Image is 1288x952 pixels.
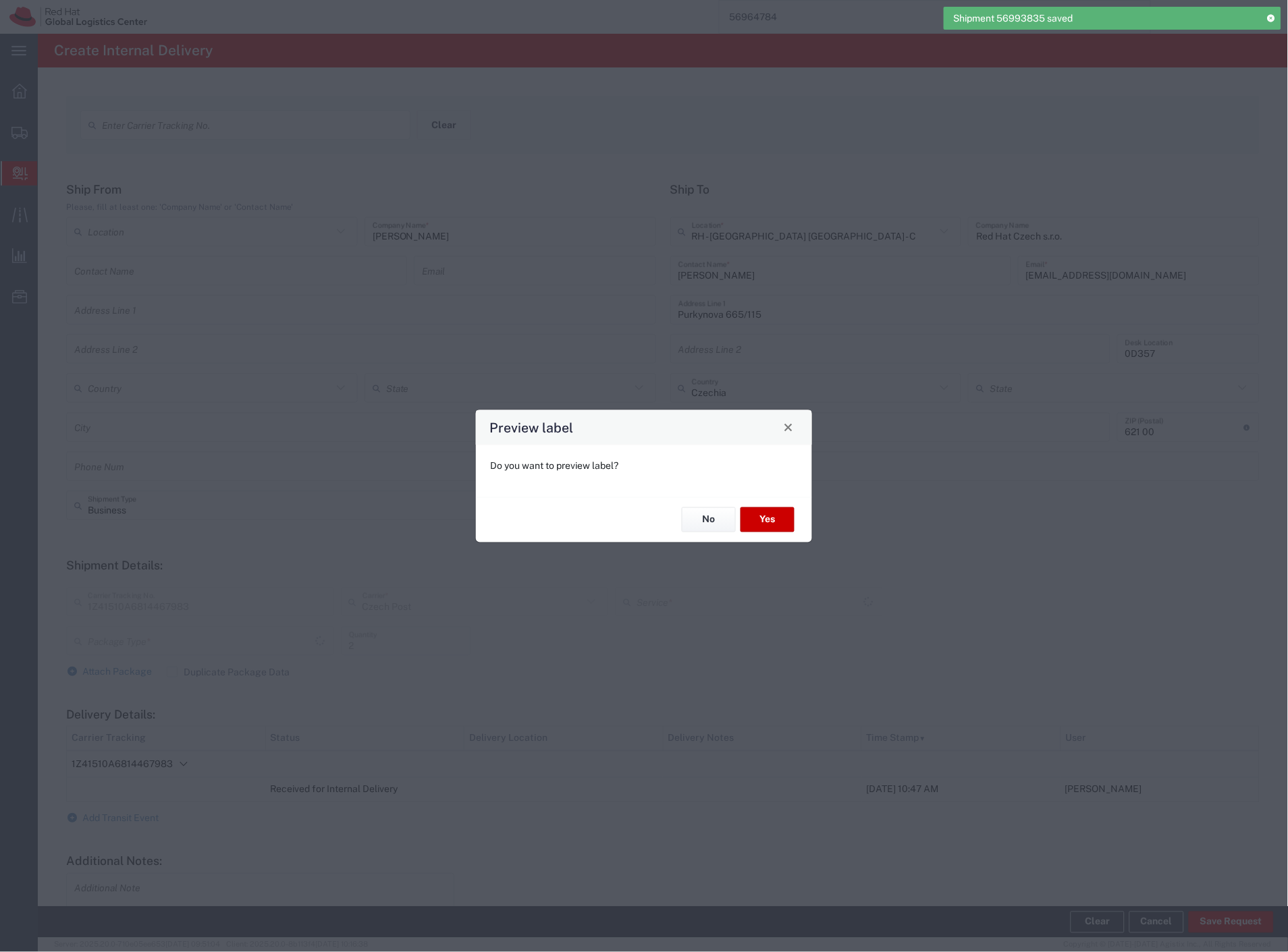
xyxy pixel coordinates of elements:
[954,11,1073,26] span: Shipment 56993835 saved
[682,507,736,532] button: No
[741,507,795,532] button: Yes
[490,459,798,473] p: Do you want to preview label?
[490,418,574,437] h4: Preview label
[779,418,798,437] button: Close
